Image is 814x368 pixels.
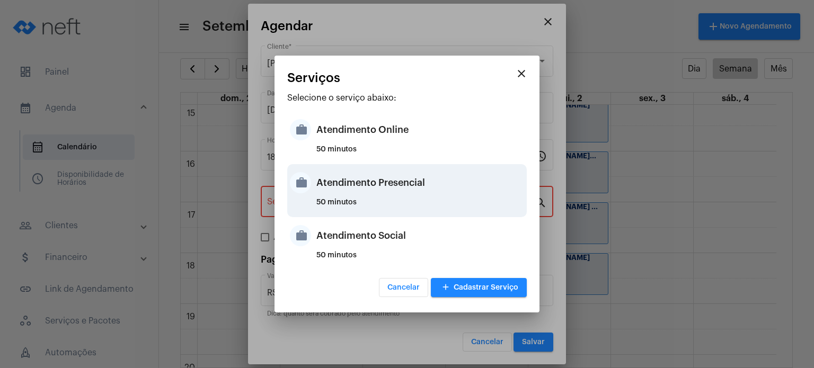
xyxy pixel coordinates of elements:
[439,281,452,295] mat-icon: add
[290,225,311,246] mat-icon: work
[316,199,524,214] div: 50 minutos
[287,71,340,85] span: Serviços
[316,146,524,161] div: 50 minutos
[439,284,518,291] span: Cadastrar Serviço
[316,220,524,252] div: Atendimento Social
[316,114,524,146] div: Atendimento Online
[387,284,420,291] span: Cancelar
[316,252,524,267] div: 50 minutos
[290,119,311,140] mat-icon: work
[316,167,524,199] div: Atendimento Presencial
[431,278,527,297] button: Cadastrar Serviço
[287,93,527,103] p: Selecione o serviço abaixo:
[379,278,428,297] button: Cancelar
[515,67,528,80] mat-icon: close
[290,172,311,193] mat-icon: work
